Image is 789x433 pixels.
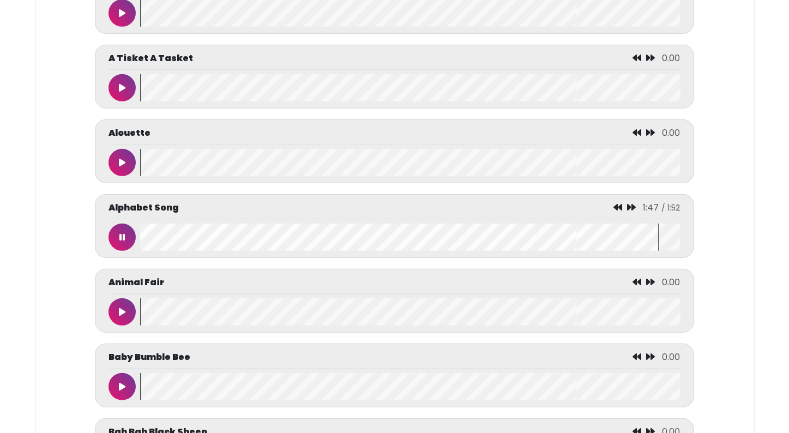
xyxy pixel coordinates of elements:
span: 0.00 [662,276,680,288]
span: 0.00 [662,52,680,64]
span: 0.00 [662,351,680,363]
p: Alphabet Song [109,201,179,214]
p: Animal Fair [109,276,164,289]
span: 1:47 [643,201,659,214]
span: 0.00 [662,127,680,139]
p: Alouette [109,127,150,140]
p: Baby Bumble Bee [109,351,190,364]
span: / 1:52 [662,202,680,213]
p: A Tisket A Tasket [109,52,193,65]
